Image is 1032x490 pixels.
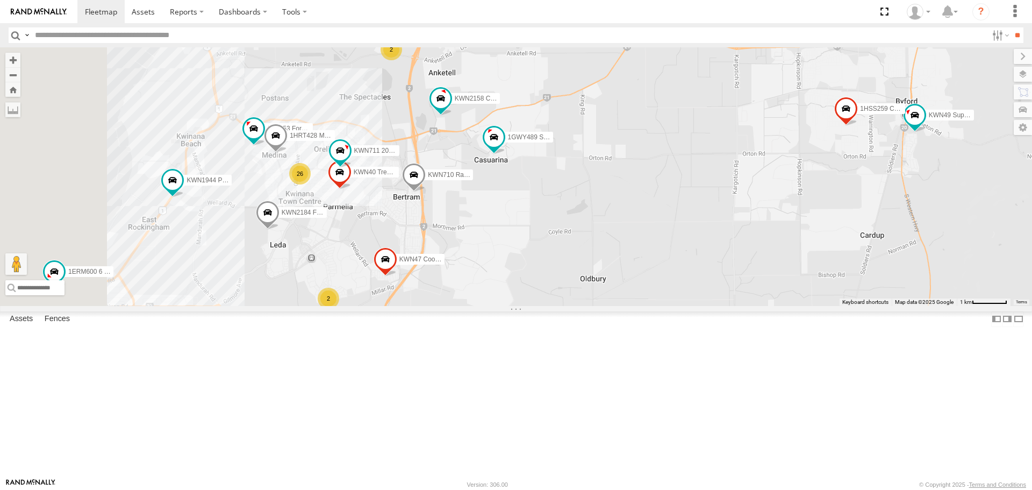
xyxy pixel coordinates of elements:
[187,176,234,184] span: KWN1944 Parks
[354,147,465,154] span: KWN711 2001089 Ford Ranger (Retic)
[1016,300,1027,304] a: Terms
[842,299,888,306] button: Keyboard shortcuts
[929,111,986,119] span: KWN49 Super.Retic
[23,27,31,43] label: Search Query
[4,312,38,327] label: Assets
[5,253,27,275] button: Drag Pegman onto the map to open Street View
[919,481,1026,488] div: © Copyright 2025 -
[282,209,360,216] span: KWN2184 Facility Cleaning
[860,105,969,112] span: 1HSS259 Coor.Enviro Plan & Develop
[268,125,349,132] span: KWN53 Ford Ranger (Retic)
[957,299,1010,306] button: Map Scale: 1 km per 62 pixels
[354,168,411,176] span: KWN40 Tree Officer
[467,481,508,488] div: Version: 306.00
[455,95,539,102] span: KWN2158 Coor Rang&Comp
[508,134,580,141] span: 1GWY489 Signage Truck
[39,312,75,327] label: Fences
[381,39,402,60] div: 2
[972,3,990,20] i: ?
[399,256,454,264] span: KWN47 Coor. Infra
[11,8,67,16] img: rand-logo.svg
[290,132,352,139] span: 1HRT428 Manager IT
[5,67,20,82] button: Zoom out
[68,268,157,275] span: 1ERM600 6 [PERSON_NAME]
[318,288,339,309] div: 2
[428,171,480,179] span: KWN710 Rangers
[1002,311,1013,327] label: Dock Summary Table to the Right
[991,311,1002,327] label: Dock Summary Table to the Left
[960,299,972,305] span: 1 km
[6,479,55,490] a: Visit our Website
[1014,120,1032,135] label: Map Settings
[895,299,954,305] span: Map data ©2025 Google
[969,481,1026,488] a: Terms and Conditions
[903,4,934,20] div: Andrew Fisher
[289,163,311,184] div: 26
[5,82,20,97] button: Zoom Home
[5,53,20,67] button: Zoom in
[1013,311,1024,327] label: Hide Summary Table
[988,27,1011,43] label: Search Filter Options
[5,102,20,117] label: Measure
